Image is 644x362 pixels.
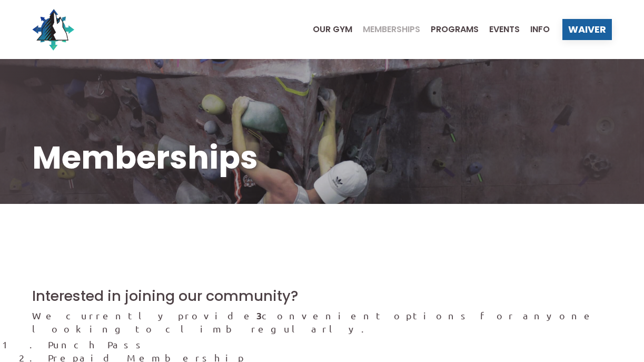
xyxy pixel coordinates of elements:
li: Punch Pass [48,338,612,351]
h1: Memberships [32,135,612,180]
a: Memberships [352,25,420,34]
span: Info [530,25,550,34]
span: Programs [431,25,479,34]
span: Our Gym [313,25,352,34]
span: Events [489,25,520,34]
strong: 3 [256,309,262,321]
h2: Interested in joining our community? [32,286,612,306]
a: Info [520,25,550,34]
p: We currently provide convenient options for anyone looking to climb regularly. [32,309,612,335]
span: Memberships [363,25,420,34]
a: Our Gym [302,25,352,34]
a: Events [479,25,520,34]
img: North Wall Logo [32,8,74,51]
a: Programs [420,25,479,34]
span: Waiver [568,25,606,34]
a: Waiver [562,19,612,40]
